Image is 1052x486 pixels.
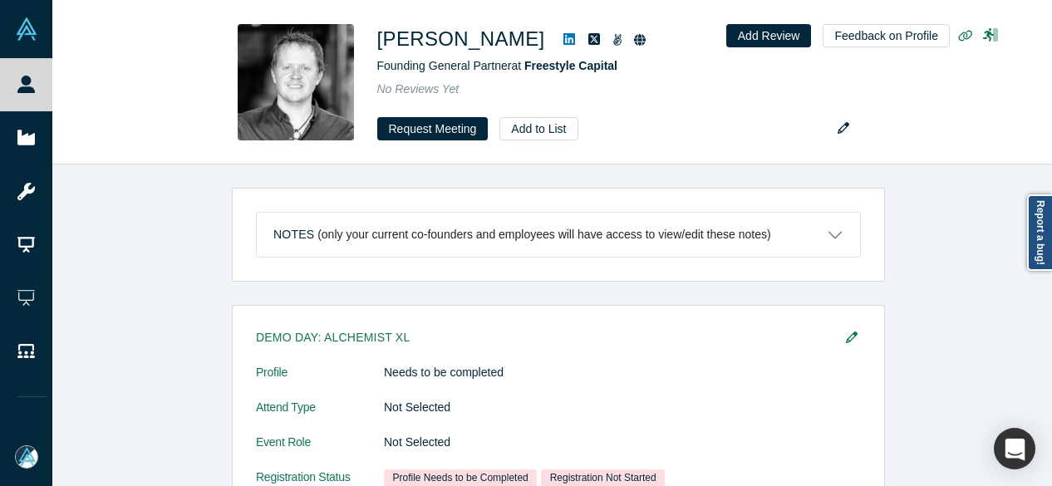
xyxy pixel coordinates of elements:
button: Add to List [499,117,578,140]
img: Mia Scott's Account [15,445,38,469]
h1: [PERSON_NAME] [377,24,545,54]
button: Notes (only your current co-founders and employees will have access to view/edit these notes) [257,213,860,257]
dd: Not Selected [384,399,861,416]
a: Freestyle Capital [524,59,617,72]
dd: Needs to be completed [384,364,861,381]
button: Request Meeting [377,117,489,140]
img: David Samuel's Profile Image [238,24,354,140]
img: Alchemist Vault Logo [15,17,38,41]
span: No Reviews Yet [377,82,460,96]
span: Founding General Partner at [377,59,618,72]
h3: Demo Day: Alchemist XL [256,329,838,346]
dt: Profile [256,364,384,399]
p: (only your current co-founders and employees will have access to view/edit these notes) [317,228,771,242]
dt: Event Role [256,434,384,469]
dt: Attend Type [256,399,384,434]
button: Add Review [726,24,812,47]
a: Report a bug! [1027,194,1052,271]
dd: Not Selected [384,434,861,451]
h3: Notes [273,226,314,243]
button: Feedback on Profile [823,24,950,47]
